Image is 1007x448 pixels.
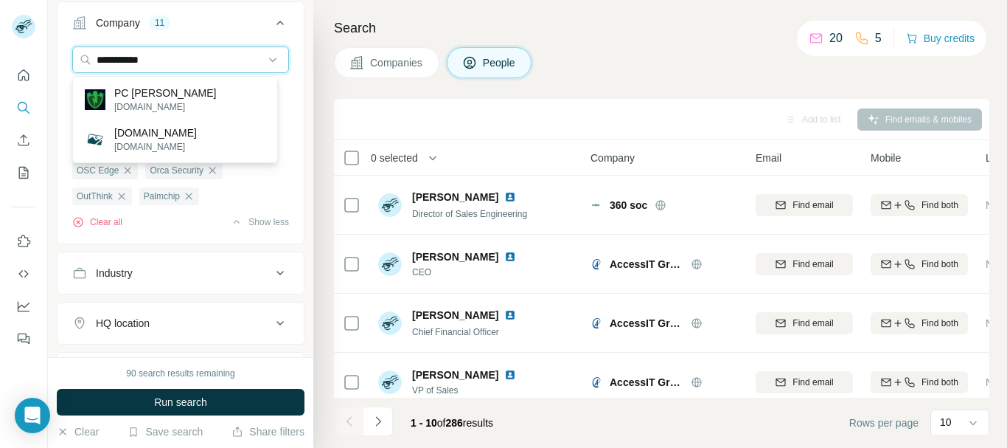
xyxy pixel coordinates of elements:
[58,5,304,46] button: Company11
[412,308,498,323] span: [PERSON_NAME]
[334,18,989,38] h4: Search
[792,199,833,212] span: Find email
[58,306,304,341] button: HQ location
[12,62,35,89] button: Quick start
[12,228,35,255] button: Use Surfe on LinkedIn
[128,424,203,439] button: Save search
[610,375,683,390] span: AccessIT Group
[792,376,833,389] span: Find email
[504,191,516,203] img: LinkedIn logo
[412,327,499,337] span: Chief Financial Officer
[590,199,602,211] img: Logo of 360 soc
[411,417,437,429] span: 1 - 10
[412,384,534,397] span: VP of Sales
[756,371,853,393] button: Find email
[149,16,170,30] div: 11
[231,424,304,439] button: Share filters
[378,311,402,335] img: Avatar
[77,190,113,203] span: OutThink
[986,151,1007,165] span: Lists
[590,151,635,165] span: Company
[590,376,602,388] img: Logo of AccessIT Group
[12,261,35,287] button: Use Surfe API
[12,293,35,320] button: Dashboard
[610,257,683,272] span: AccessIT Group
[921,317,958,330] span: Find both
[12,94,35,121] button: Search
[590,317,602,329] img: Logo of AccessIT Group
[412,209,527,219] span: Director of Sales Engineering
[72,216,122,229] button: Clear all
[371,151,418,165] span: 0 selected
[871,151,901,165] span: Mobile
[378,371,402,394] img: Avatar
[756,253,853,275] button: Find email
[921,376,958,389] span: Find both
[940,415,952,430] p: 10
[875,30,882,47] p: 5
[412,249,498,264] span: [PERSON_NAME]
[792,317,833,330] span: Find email
[871,371,968,393] button: Find both
[590,258,602,270] img: Logo of AccessIT Group
[756,194,853,216] button: Find email
[85,129,105,150] img: pcmatic.com.br
[114,100,216,114] p: [DOMAIN_NAME]
[126,367,234,380] div: 90 search results remaining
[921,199,958,212] span: Find both
[114,125,197,140] p: [DOMAIN_NAME]
[411,417,493,429] span: results
[114,86,216,100] p: PC [PERSON_NAME]
[504,251,516,263] img: LinkedIn logo
[58,356,304,391] button: Annual revenue ($)
[756,312,853,334] button: Find email
[378,193,402,217] img: Avatar
[231,216,289,229] button: Show less
[363,407,393,436] button: Navigate to next page
[12,325,35,352] button: Feedback
[871,253,968,275] button: Find both
[412,368,498,382] span: [PERSON_NAME]
[412,190,498,204] span: [PERSON_NAME]
[610,198,647,213] span: 360 soc
[154,395,207,410] span: Run search
[483,55,517,70] span: People
[370,55,424,70] span: Companies
[114,140,197,154] p: [DOMAIN_NAME]
[849,416,919,430] span: Rows per page
[85,89,105,110] img: PC Matic
[96,266,133,280] div: Industry
[871,194,968,216] button: Find both
[412,266,534,279] span: CEO
[15,398,50,433] div: Open Intercom Messenger
[437,417,446,429] span: of
[77,164,119,177] span: OSC Edge
[921,258,958,271] span: Find both
[504,369,516,381] img: LinkedIn logo
[58,255,304,291] button: Industry
[150,164,203,177] span: Orca Security
[829,30,843,47] p: 20
[446,417,463,429] span: 286
[96,316,150,331] div: HQ location
[96,15,140,30] div: Company
[610,316,683,331] span: AccessIT Group
[57,389,304,416] button: Run search
[871,312,968,334] button: Find both
[504,309,516,321] img: LinkedIn logo
[756,151,781,165] span: Email
[144,190,180,203] span: Palmchip
[12,159,35,186] button: My lists
[906,28,975,49] button: Buy credits
[12,127,35,154] button: Enrich CSV
[57,424,99,439] button: Clear
[792,258,833,271] span: Find email
[378,252,402,276] img: Avatar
